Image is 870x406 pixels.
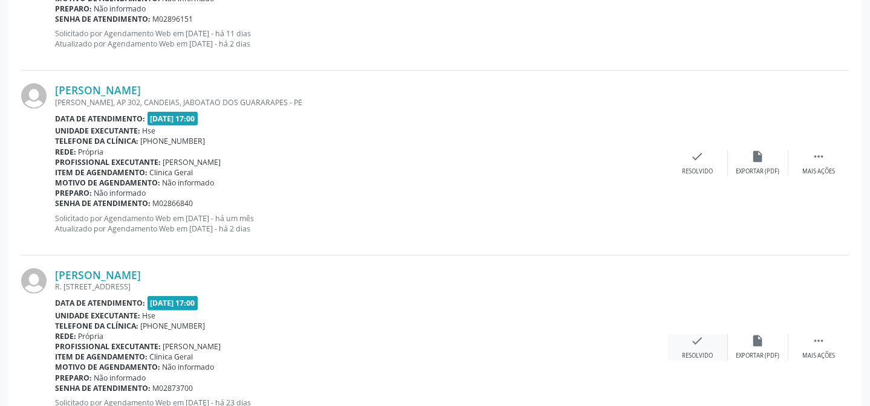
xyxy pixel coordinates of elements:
[55,126,140,136] b: Unidade executante:
[55,136,138,146] b: Telefone da clínica:
[55,114,145,124] b: Data de atendimento:
[55,97,667,108] div: [PERSON_NAME], AP 302, CANDEIAS, JABOATAO DOS GUARARAPES - PE
[55,167,148,178] b: Item de agendamento:
[150,352,193,362] span: Clinica Geral
[752,334,765,347] i: insert_drive_file
[55,373,92,383] b: Preparo:
[94,188,146,198] span: Não informado
[55,157,161,167] b: Profissional executante:
[736,352,780,360] div: Exportar (PDF)
[55,178,160,188] b: Motivo de agendamento:
[682,167,713,176] div: Resolvido
[143,311,156,321] span: Hse
[55,362,160,372] b: Motivo de agendamento:
[153,198,193,208] span: M02866840
[94,4,146,14] span: Não informado
[691,150,704,163] i: check
[55,213,667,234] p: Solicitado por Agendamento Web em [DATE] - há um mês Atualizado por Agendamento Web em [DATE] - h...
[812,334,825,347] i: 
[55,282,667,292] div: R. [STREET_ADDRESS]
[55,298,145,308] b: Data de atendimento:
[141,321,206,331] span: [PHONE_NUMBER]
[148,296,198,310] span: [DATE] 17:00
[691,334,704,347] i: check
[21,268,47,294] img: img
[55,4,92,14] b: Preparo:
[150,167,193,178] span: Clinica Geral
[94,373,146,383] span: Não informado
[802,167,835,176] div: Mais ações
[752,150,765,163] i: insert_drive_file
[21,83,47,109] img: img
[55,331,76,341] b: Rede:
[141,136,206,146] span: [PHONE_NUMBER]
[163,341,221,352] span: [PERSON_NAME]
[682,352,713,360] div: Resolvido
[79,147,104,157] span: Própria
[55,83,141,97] a: [PERSON_NAME]
[55,188,92,198] b: Preparo:
[163,178,215,188] span: Não informado
[55,311,140,321] b: Unidade executante:
[163,362,215,372] span: Não informado
[55,341,161,352] b: Profissional executante:
[79,331,104,341] span: Própria
[802,352,835,360] div: Mais ações
[55,383,151,393] b: Senha de atendimento:
[736,167,780,176] div: Exportar (PDF)
[55,14,151,24] b: Senha de atendimento:
[153,383,193,393] span: M02873700
[55,28,667,49] p: Solicitado por Agendamento Web em [DATE] - há 11 dias Atualizado por Agendamento Web em [DATE] - ...
[55,321,138,331] b: Telefone da clínica:
[55,268,141,282] a: [PERSON_NAME]
[812,150,825,163] i: 
[163,157,221,167] span: [PERSON_NAME]
[55,147,76,157] b: Rede:
[55,352,148,362] b: Item de agendamento:
[148,112,198,126] span: [DATE] 17:00
[55,198,151,208] b: Senha de atendimento:
[143,126,156,136] span: Hse
[153,14,193,24] span: M02896151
